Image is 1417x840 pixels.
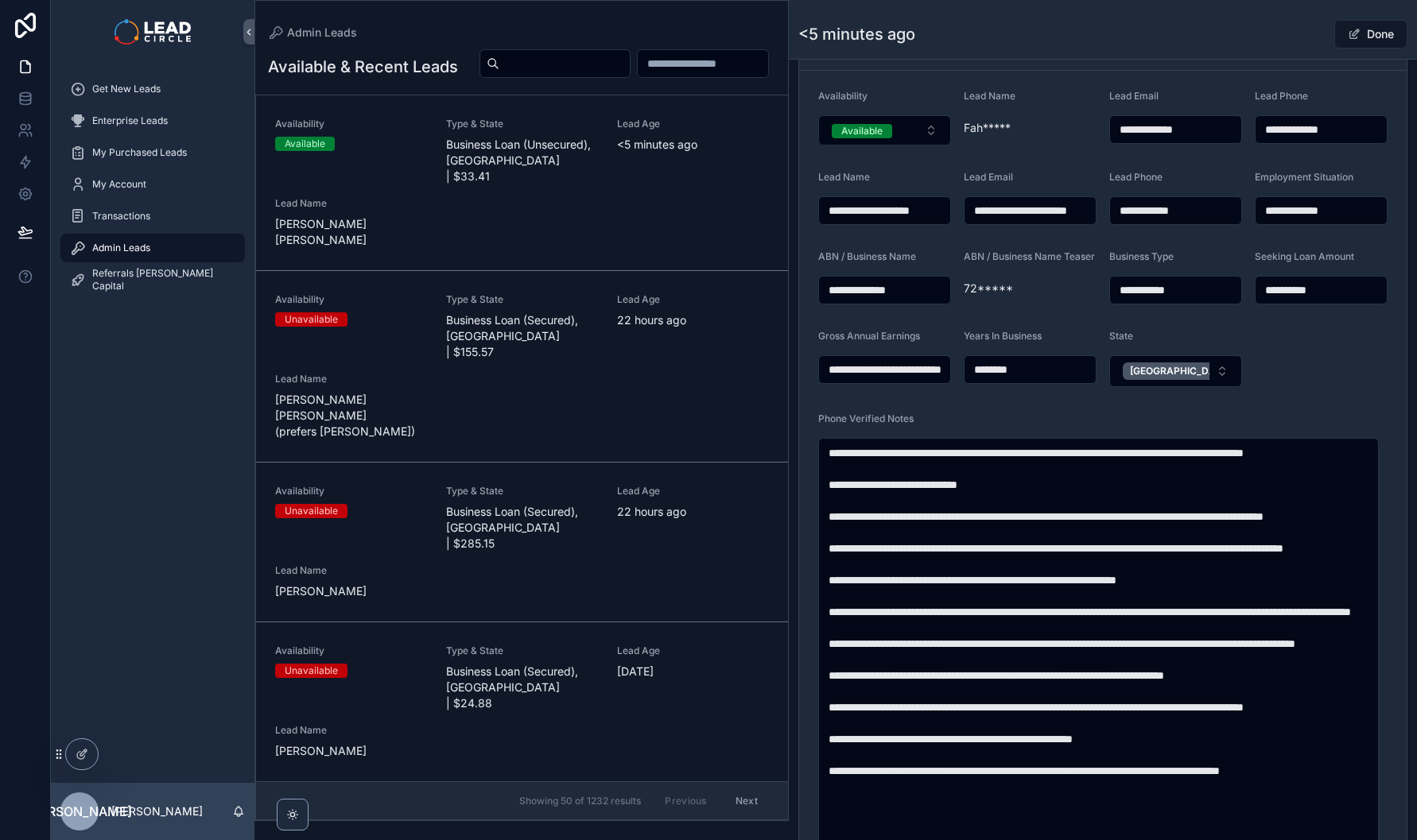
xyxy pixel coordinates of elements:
[818,115,951,145] button: Select Button
[964,171,1013,183] span: Lead Email
[818,412,914,424] span: Phone Verified Notes
[92,114,168,127] span: Enterprise Leads
[275,724,427,737] span: Lead Name
[617,118,769,130] span: Lead Age
[60,106,245,135] a: Enterprise Leads
[1130,365,1231,377] span: [GEOGRAPHIC_DATA]
[268,25,357,41] a: Admin Leads
[92,267,229,292] span: Referrals [PERSON_NAME] Capital
[1123,362,1254,380] button: Unselect 11
[1334,20,1407,48] button: Done
[617,664,769,679] span: [DATE]
[92,242,150,254] span: Admin Leads
[111,803,203,819] p: [PERSON_NAME]
[275,645,427,657] span: Availability
[92,178,146,191] span: My Account
[60,234,245,262] a: Admin Leads
[275,293,427,306] span: Availability
[1109,171,1163,183] span: Lead Phone
[275,216,427,248] span: [PERSON_NAME] [PERSON_NAME]
[1109,355,1242,387] button: Select Button
[287,25,357,41] span: Admin Leads
[446,137,598,184] span: Business Loan (Unsecured), [GEOGRAPHIC_DATA] | $33.41
[60,75,245,103] a: Get New Leads
[964,330,1042,342] span: Years In Business
[275,197,427,210] span: Lead Name
[27,802,132,821] span: [PERSON_NAME]
[275,564,427,577] span: Lead Name
[964,250,1095,262] span: ABN / Business Name Teaser
[964,90,1015,102] span: Lead Name
[1255,250,1354,262] span: Seeking Loan Amount
[446,312,598,360] span: Business Loan (Secured), [GEOGRAPHIC_DATA] | $155.57
[51,64,254,315] div: scrollable content
[256,271,788,463] a: AvailabilityUnavailableType & StateBusiness Loan (Secured), [GEOGRAPHIC_DATA] | $155.57Lead Age22...
[1109,90,1159,102] span: Lead Email
[1255,171,1353,183] span: Employment Situation
[285,504,338,518] div: Unavailable
[60,202,245,230] a: Transactions
[446,645,598,657] span: Type & State
[115,19,190,45] img: App logo
[617,645,769,657] span: Lead Age
[446,293,598,306] span: Type & State
[818,250,916,262] span: ABN / Business Name
[92,83,161,95] span: Get New Leads
[446,664,598,711] span: Business Loan (Secured), [GEOGRAPHIC_DATA] | $24.88
[617,504,769,520] span: 22 hours ago
[617,293,769,306] span: Lead Age
[1109,250,1174,262] span: Business Type
[275,373,427,385] span: Lead Name
[446,118,598,130] span: Type & State
[818,90,868,102] span: Availability
[617,485,769,497] span: Lead Age
[841,124,883,138] div: Available
[60,138,245,167] a: My Purchased Leads
[285,137,325,151] div: Available
[92,146,187,159] span: My Purchased Leads
[519,795,641,807] span: Showing 50 of 1232 results
[285,312,338,327] div: Unavailable
[798,23,915,45] h1: <5 minutes ago
[275,392,427,439] span: [PERSON_NAME] [PERSON_NAME] (prefers [PERSON_NAME])
[617,312,769,328] span: 22 hours ago
[285,664,338,678] div: Unavailable
[256,95,788,271] a: AvailabilityAvailableType & StateBusiness Loan (Unsecured), [GEOGRAPHIC_DATA] | $33.41Lead Age<5 ...
[60,170,245,199] a: My Account
[60,265,245,294] a: Referrals [PERSON_NAME] Capital
[275,583,427,599] span: [PERSON_NAME]
[617,137,769,153] span: <5 minutes ago
[275,743,427,759] span: [PERSON_NAME]
[818,330,920,342] span: Gross Annual Earnings
[818,171,870,183] span: Lead Name
[92,210,150,223] span: Transactions
[275,118,427,130] span: Availability
[256,622,788,782] a: AvailabilityUnavailableType & StateBusiness Loan (Secured), [GEOGRAPHIC_DATA] | $24.88Lead Age[DA...
[446,485,598,497] span: Type & State
[446,504,598,552] span: Business Loan (Secured), [GEOGRAPHIC_DATA] | $285.15
[1255,90,1308,102] span: Lead Phone
[256,463,788,622] a: AvailabilityUnavailableType & StateBusiness Loan (Secured), [GEOGRAPHIC_DATA] | $285.15Lead Age22...
[275,485,427,497] span: Availability
[268,56,458,78] h1: Available & Recent Leads
[1109,330,1133,342] span: State
[724,788,769,813] button: Next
